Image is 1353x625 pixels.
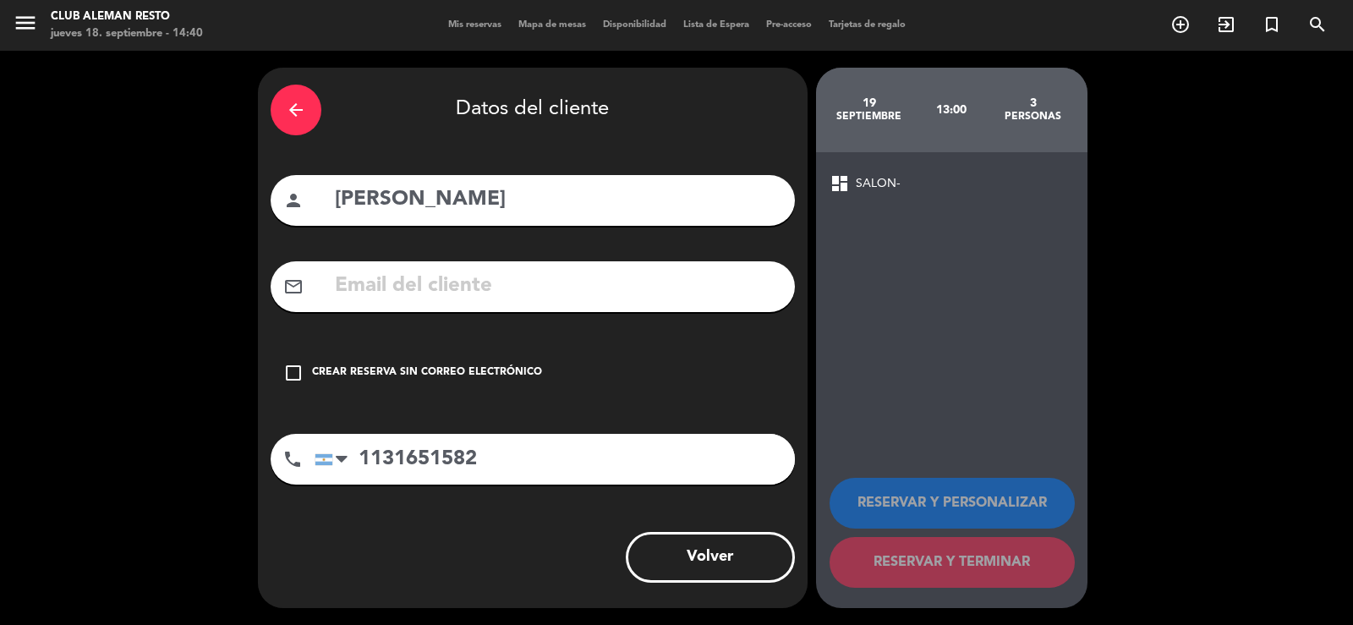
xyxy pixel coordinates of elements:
[1307,14,1328,35] i: search
[1262,14,1282,35] i: turned_in_not
[1170,14,1191,35] i: add_circle_outline
[626,532,795,583] button: Volver
[51,25,203,42] div: jueves 18. septiembre - 14:40
[820,20,914,30] span: Tarjetas de regalo
[315,434,795,485] input: Número de teléfono...
[333,269,782,304] input: Email del cliente
[856,174,901,194] span: SALON-
[282,449,303,469] i: phone
[51,8,203,25] div: Club aleman resto
[992,110,1074,123] div: personas
[830,173,850,194] span: dashboard
[992,96,1074,110] div: 3
[283,363,304,383] i: check_box_outline_blank
[283,190,304,211] i: person
[829,96,911,110] div: 19
[510,20,594,30] span: Mapa de mesas
[1216,14,1236,35] i: exit_to_app
[333,183,782,217] input: Nombre del cliente
[13,10,38,41] button: menu
[594,20,675,30] span: Disponibilidad
[675,20,758,30] span: Lista de Espera
[830,478,1075,529] button: RESERVAR Y PERSONALIZAR
[315,435,354,484] div: Argentina: +54
[440,20,510,30] span: Mis reservas
[758,20,820,30] span: Pre-acceso
[312,365,542,381] div: Crear reserva sin correo electrónico
[910,80,992,140] div: 13:00
[13,10,38,36] i: menu
[271,80,795,140] div: Datos del cliente
[283,277,304,297] i: mail_outline
[830,537,1075,588] button: RESERVAR Y TERMINAR
[286,100,306,120] i: arrow_back
[829,110,911,123] div: septiembre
